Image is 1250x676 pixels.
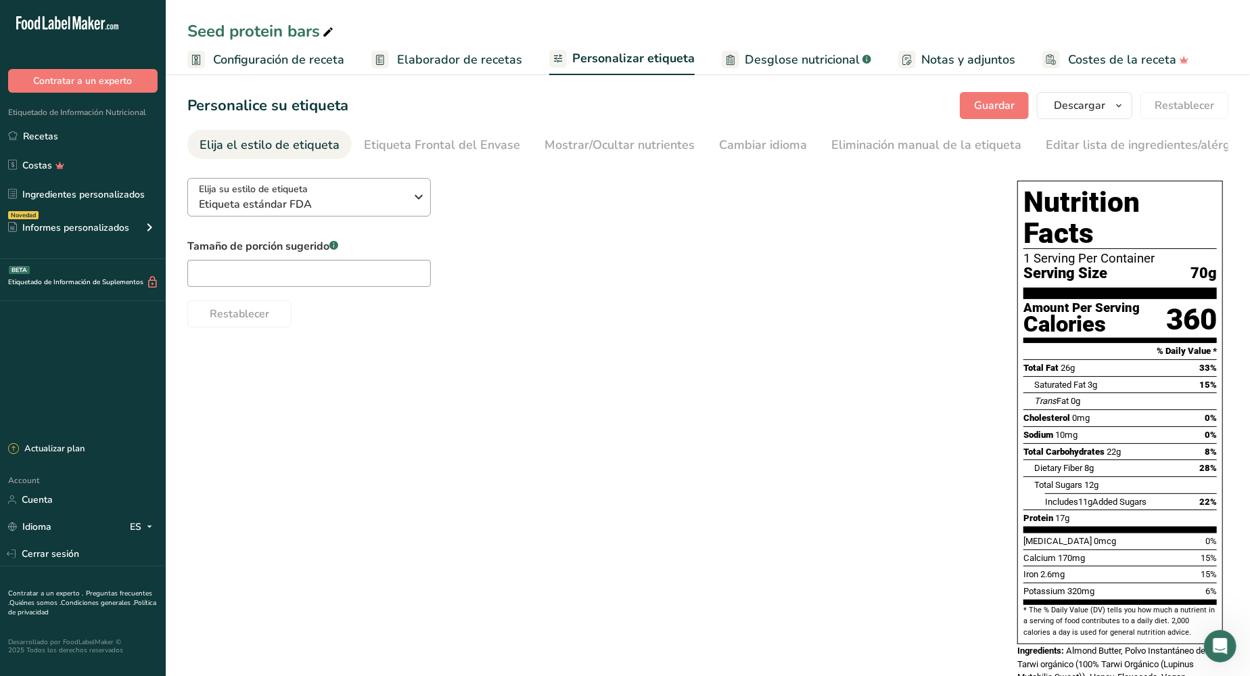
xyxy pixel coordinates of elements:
[1199,463,1217,473] span: 28%
[187,95,348,117] h1: Personalice su etiqueta
[898,45,1015,75] a: Notas y adjuntos
[1034,396,1069,406] span: Fat
[1023,447,1105,457] span: Total Carbohydrates
[1190,265,1217,282] span: 70g
[1017,646,1064,656] span: Ingredients:
[1023,569,1038,579] span: Iron
[187,300,292,328] button: Restablecer
[1023,586,1065,596] span: Potassium
[1107,447,1121,457] span: 22g
[130,519,158,535] div: ES
[1094,536,1116,546] span: 0mcg
[187,45,344,75] a: Configuración de receta
[1045,497,1147,507] span: Includes Added Sugars
[61,598,134,608] a: Condiciones generales .
[200,136,340,154] div: Elija el estilo de etiqueta
[831,136,1021,154] div: Eliminación manual de la etiqueta
[1023,187,1217,249] h1: Nutrition Facts
[1055,430,1078,440] span: 10mg
[1072,413,1090,423] span: 0mg
[1088,380,1097,390] span: 3g
[1201,569,1217,579] span: 15%
[1034,463,1082,473] span: Dietary Fiber
[9,266,30,274] div: BETA
[722,45,871,75] a: Desglose nutricional
[572,49,695,68] span: Personalizar etiqueta
[371,45,522,75] a: Elaborador de recetas
[1054,97,1105,114] span: Descargar
[187,238,431,254] label: Tamaño de porción sugerido
[199,182,308,196] span: Elija su estilo de etiqueta
[397,51,522,69] span: Elaborador de recetas
[1205,413,1217,423] span: 0%
[1061,363,1075,373] span: 26g
[1023,605,1217,638] section: * The % Daily Value (DV) tells you how much a nutrient in a serving of food contributes to a dail...
[8,589,152,608] a: Preguntas frecuentes .
[1023,413,1070,423] span: Cholesterol
[9,598,61,608] a: Quiénes somos .
[8,221,129,235] div: Informes personalizados
[364,136,520,154] div: Etiqueta Frontal del Envase
[1023,302,1140,315] div: Amount Per Serving
[8,443,85,456] div: Actualizar plan
[1078,497,1092,507] span: 11g
[719,136,807,154] div: Cambiar idioma
[8,211,39,219] div: Novedad
[1204,630,1236,662] iframe: Intercom live chat
[1023,315,1140,334] div: Calories
[8,69,158,93] button: Contratar a un experto
[1068,51,1176,69] span: Costes de la receta
[1055,513,1069,523] span: 17g
[199,196,405,212] span: Etiqueta estándar FDA
[1023,430,1053,440] span: Sodium
[1205,447,1217,457] span: 8%
[213,51,344,69] span: Configuración de receta
[921,51,1015,69] span: Notas y adjuntos
[8,598,156,617] a: Política de privacidad
[1201,553,1217,563] span: 15%
[1058,553,1085,563] span: 170mg
[545,136,695,154] div: Mostrar/Ocultar nutrientes
[745,51,860,69] span: Desglose nutricional
[1205,536,1217,546] span: 0%
[1023,536,1092,546] span: [MEDICAL_DATA]
[1166,302,1217,338] div: 360
[8,515,51,539] a: Idioma
[1199,497,1217,507] span: 22%
[549,43,695,76] a: Personalizar etiqueta
[8,638,158,654] div: Desarrollado por FoodLabelMaker © 2025 Todos los derechos reservados
[1023,252,1217,265] div: 1 Serving Per Container
[1155,97,1214,114] span: Restablecer
[1034,380,1086,390] span: Saturated Fat
[1023,513,1053,523] span: Protein
[1023,343,1217,359] section: % Daily Value *
[1040,569,1065,579] span: 2.6mg
[1067,586,1094,596] span: 320mg
[1023,553,1056,563] span: Calcium
[1205,586,1217,596] span: 6%
[1042,45,1189,75] a: Costes de la receta
[1034,480,1082,490] span: Total Sugars
[1037,92,1132,119] button: Descargar
[1205,430,1217,440] span: 0%
[187,19,336,43] div: Seed protein bars
[974,97,1015,114] span: Guardar
[960,92,1029,119] button: Guardar
[1084,463,1094,473] span: 8g
[1034,396,1057,406] i: Trans
[1199,363,1217,373] span: 33%
[210,306,269,322] span: Restablecer
[187,178,431,217] button: Elija su estilo de etiqueta Etiqueta estándar FDA
[1140,92,1228,119] button: Restablecer
[1023,265,1107,282] span: Serving Size
[1071,396,1080,406] span: 0g
[1084,480,1098,490] span: 12g
[8,589,83,598] a: Contratar a un experto .
[1199,380,1217,390] span: 15%
[1023,363,1059,373] span: Total Fat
